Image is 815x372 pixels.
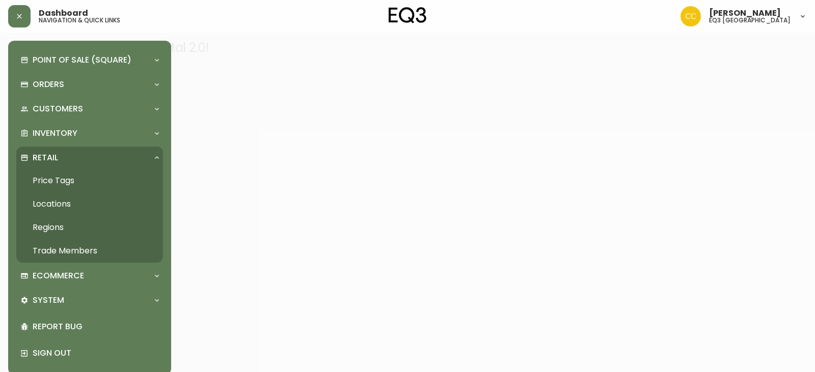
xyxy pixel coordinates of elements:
div: Sign Out [16,340,163,366]
p: Retail [33,152,58,163]
div: Inventory [16,122,163,145]
p: Sign Out [33,348,159,359]
a: Price Tags [16,169,163,192]
p: System [33,295,64,306]
a: Trade Members [16,239,163,263]
p: Ecommerce [33,270,84,281]
h5: navigation & quick links [39,17,120,23]
span: [PERSON_NAME] [709,9,781,17]
div: Retail [16,147,163,169]
a: Regions [16,216,163,239]
p: Report Bug [33,321,159,332]
div: Customers [16,98,163,120]
img: e5ae74ce19ac3445ee91f352311dd8f4 [681,6,701,26]
a: Locations [16,192,163,216]
img: logo [389,7,426,23]
p: Orders [33,79,64,90]
div: Point of Sale (Square) [16,49,163,71]
h5: eq3 [GEOGRAPHIC_DATA] [709,17,791,23]
p: Point of Sale (Square) [33,54,131,66]
div: System [16,289,163,311]
p: Customers [33,103,83,115]
span: Dashboard [39,9,88,17]
p: Inventory [33,128,77,139]
div: Report Bug [16,313,163,340]
div: Orders [16,73,163,96]
div: Ecommerce [16,265,163,287]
